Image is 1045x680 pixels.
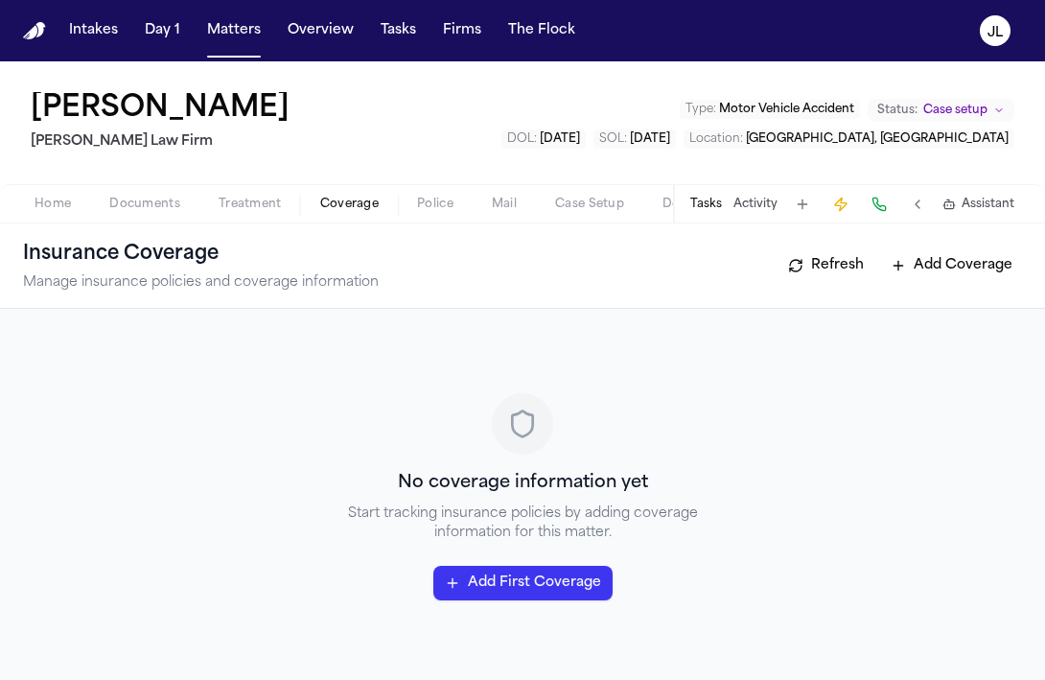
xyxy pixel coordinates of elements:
button: Change status from Case setup [868,99,1014,122]
span: [DATE] [630,133,670,145]
button: Activity [733,197,778,212]
button: Edit SOL: 2027-08-11 [593,129,676,149]
button: Tasks [373,13,424,48]
button: Add First Coverage [433,566,613,600]
h3: No coverage information yet [398,470,648,497]
span: Police [417,197,453,212]
button: Intakes [61,13,126,48]
span: SOL : [599,133,627,145]
img: Finch Logo [23,22,46,40]
button: Firms [435,13,489,48]
button: Tasks [690,197,722,212]
span: Treatment [219,197,282,212]
h1: Insurance Coverage [23,239,261,270]
button: Edit Type: Motor Vehicle Accident [680,100,860,119]
a: Home [23,22,46,40]
button: Edit Location: Burlington, TX [684,129,1014,149]
span: [GEOGRAPHIC_DATA], [GEOGRAPHIC_DATA] [746,133,1009,145]
p: Start tracking insurance policies by adding coverage information for this matter. [338,504,707,543]
button: Overview [280,13,361,48]
text: JL [987,26,1003,39]
h1: [PERSON_NAME] [31,92,290,127]
span: Case setup [923,103,987,118]
span: Mail [492,197,517,212]
span: Home [35,197,71,212]
button: Day 1 [137,13,188,48]
button: Assistant [942,197,1014,212]
span: [DATE] [540,133,580,145]
button: Matters [199,13,268,48]
h2: [PERSON_NAME] Law Firm [31,130,297,153]
button: Add Task [789,191,816,218]
button: Add Coverage [881,250,1022,281]
span: Status: [877,103,917,118]
span: DOL : [507,133,537,145]
button: Edit matter name [31,92,290,127]
span: Case Setup [555,197,624,212]
button: Make a Call [866,191,893,218]
span: Motor Vehicle Accident [719,104,854,115]
span: Demand [662,197,714,212]
span: Coverage [320,197,379,212]
span: Documents [109,197,180,212]
p: Manage insurance policies and coverage information [23,273,379,293]
button: The Flock [500,13,583,48]
button: Edit DOL: 2025-08-11 [501,129,586,149]
span: Type : [685,104,716,115]
span: Location : [689,133,743,145]
button: Refresh [778,250,873,281]
button: Create Immediate Task [827,191,854,218]
span: Assistant [962,197,1014,212]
